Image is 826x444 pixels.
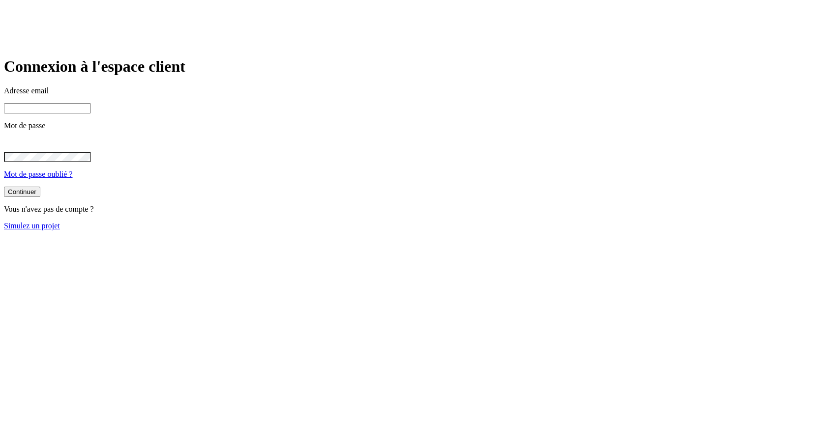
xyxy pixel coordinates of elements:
[4,170,73,178] a: Mot de passe oublié ?
[4,86,822,95] p: Adresse email
[4,57,822,76] h1: Connexion à l'espace client
[4,187,40,197] button: Continuer
[4,205,822,214] p: Vous n'avez pas de compte ?
[4,121,822,130] p: Mot de passe
[4,222,60,230] a: Simulez un projet
[8,188,36,195] div: Continuer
